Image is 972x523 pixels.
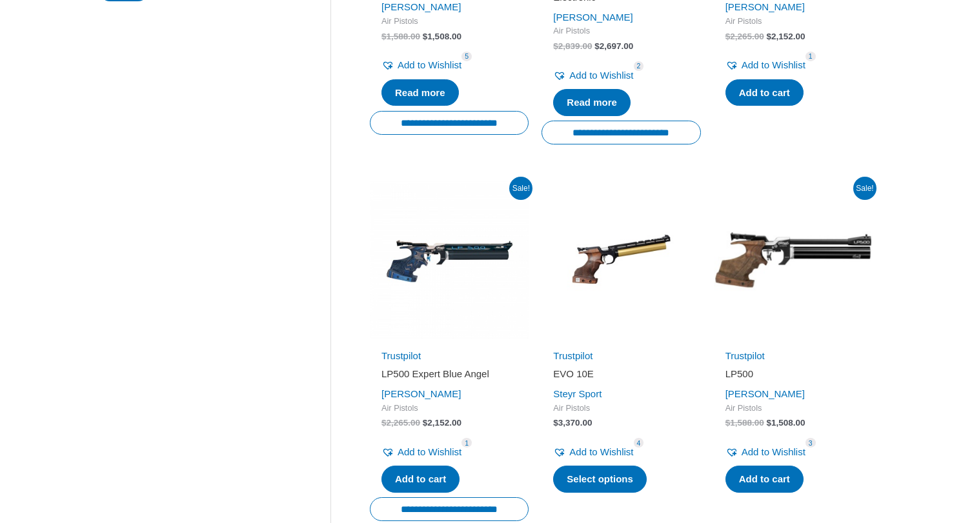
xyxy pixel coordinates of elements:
[853,177,876,200] span: Sale!
[725,418,731,428] span: $
[725,79,804,106] a: Add to cart: “LP500 Expert”
[381,32,387,41] span: $
[742,446,805,457] span: Add to Wishlist
[725,443,805,461] a: Add to Wishlist
[553,443,633,461] a: Add to Wishlist
[569,446,633,457] span: Add to Wishlist
[381,418,420,428] bdi: 2,265.00
[381,418,387,428] span: $
[714,181,873,339] img: LP500 Economy
[725,350,765,361] a: Trustpilot
[398,446,461,457] span: Add to Wishlist
[553,388,602,399] a: Steyr Sport
[398,59,461,70] span: Add to Wishlist
[553,466,647,493] a: Select options for “EVO 10E”
[381,1,461,12] a: [PERSON_NAME]
[509,177,532,200] span: Sale!
[423,418,428,428] span: $
[423,32,461,41] bdi: 1,508.00
[767,418,772,428] span: $
[553,89,631,116] a: Read more about “LP500 Expert Blue Angel Electronic”
[381,56,461,74] a: Add to Wishlist
[423,32,428,41] span: $
[634,61,644,71] span: 2
[423,418,461,428] bdi: 2,152.00
[725,368,861,380] h2: LP500
[805,52,816,61] span: 1
[370,181,529,339] img: LP500 Expert Blue Angel
[553,403,689,414] span: Air Pistols
[461,438,472,448] span: 1
[553,368,689,385] a: EVO 10E
[725,56,805,74] a: Add to Wishlist
[381,32,420,41] bdi: 1,588.00
[553,418,592,428] bdi: 3,370.00
[725,466,804,493] a: Add to cart: “LP500”
[725,403,861,414] span: Air Pistols
[742,59,805,70] span: Add to Wishlist
[725,368,861,385] a: LP500
[553,418,558,428] span: $
[381,368,517,385] a: LP500 Expert Blue Angel
[553,41,558,51] span: $
[553,66,633,84] a: Add to Wishlist
[381,443,461,461] a: Add to Wishlist
[461,52,472,61] span: 5
[634,438,644,448] span: 4
[553,350,592,361] a: Trustpilot
[542,181,700,339] img: Steyr EVO 10E
[805,438,816,448] span: 3
[725,32,731,41] span: $
[767,32,772,41] span: $
[553,26,689,37] span: Air Pistols
[381,350,421,361] a: Trustpilot
[381,466,460,493] a: Add to cart: “LP500 Expert Blue Angel”
[381,388,461,399] a: [PERSON_NAME]
[381,403,517,414] span: Air Pistols
[725,32,764,41] bdi: 2,265.00
[594,41,633,51] bdi: 2,697.00
[594,41,600,51] span: $
[553,12,633,23] a: [PERSON_NAME]
[767,32,805,41] bdi: 2,152.00
[553,368,689,380] h2: EVO 10E
[725,1,805,12] a: [PERSON_NAME]
[767,418,805,428] bdi: 1,508.00
[381,16,517,27] span: Air Pistols
[381,79,459,106] a: Read more about “LP500 Economy Blue Angel”
[725,16,861,27] span: Air Pistols
[553,41,592,51] bdi: 2,839.00
[725,418,764,428] bdi: 1,588.00
[569,70,633,81] span: Add to Wishlist
[725,388,805,399] a: [PERSON_NAME]
[381,368,517,380] h2: LP500 Expert Blue Angel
